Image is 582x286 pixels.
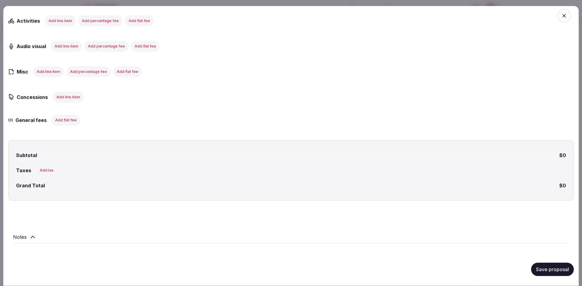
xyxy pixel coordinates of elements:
h3: Misc [14,68,34,75]
h3: Activities [14,17,46,25]
h3: Audio visual [14,43,52,50]
span: Subtotal [14,152,37,159]
button: Add flat fee [131,41,160,52]
h3: General fees [13,117,52,124]
button: Add percentage fee [66,66,111,77]
button: Add percentage fee [78,15,122,26]
button: Add flat fee [113,66,142,77]
button: Add line item [51,41,82,52]
h3: Taxes [14,167,31,174]
span: $0 [559,182,568,189]
span: $0 [559,152,568,159]
button: Add flat fee [52,115,80,126]
button: Save proposal [531,263,574,276]
button: Add line item [53,92,84,103]
span: Grand Total [14,182,45,189]
button: Add percentage fee [84,41,129,52]
button: Add flat fee [125,15,154,26]
h3: Concessions [14,94,54,101]
h2: Notes [13,233,27,241]
button: Add line item [33,66,64,77]
button: Add line item [45,15,76,26]
button: Add tax [36,165,57,176]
